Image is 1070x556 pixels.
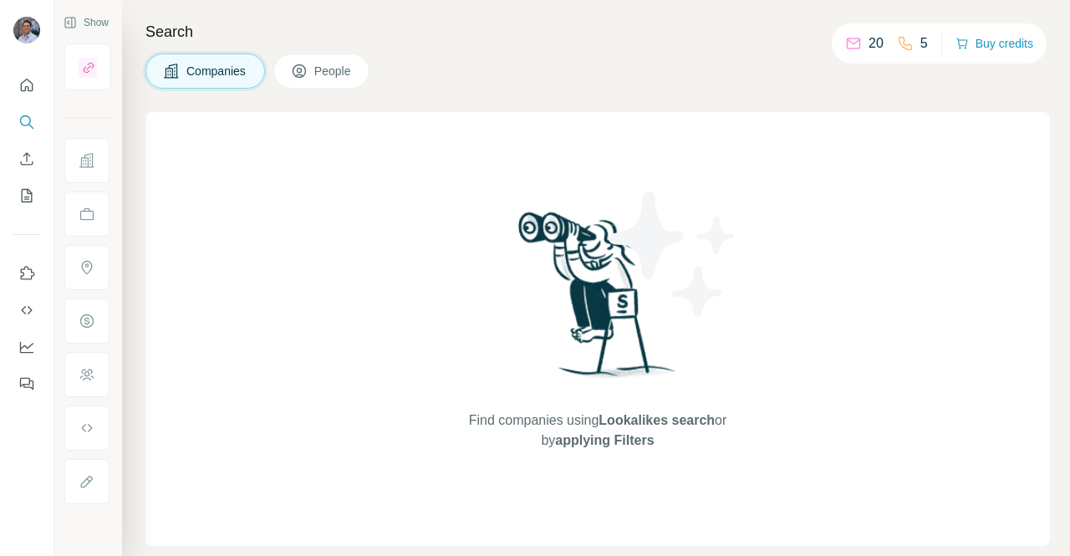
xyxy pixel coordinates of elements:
button: Use Surfe on LinkedIn [13,258,40,288]
button: My lists [13,181,40,211]
span: Companies [186,63,247,79]
button: Feedback [13,369,40,399]
p: 20 [869,33,884,54]
img: Surfe Illustration - Stars [598,179,748,329]
button: Quick start [13,70,40,100]
img: Avatar [13,17,40,43]
span: People [314,63,353,79]
button: Show [52,10,120,35]
button: Enrich CSV [13,144,40,174]
button: Search [13,107,40,137]
span: Lookalikes search [599,413,715,427]
img: Surfe Illustration - Woman searching with binoculars [511,207,685,394]
button: Buy credits [955,32,1033,55]
p: 5 [920,33,928,54]
h4: Search [145,20,1050,43]
span: Find companies using or by [464,411,731,451]
button: Use Surfe API [13,295,40,325]
span: applying Filters [555,433,654,447]
button: Dashboard [13,332,40,362]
